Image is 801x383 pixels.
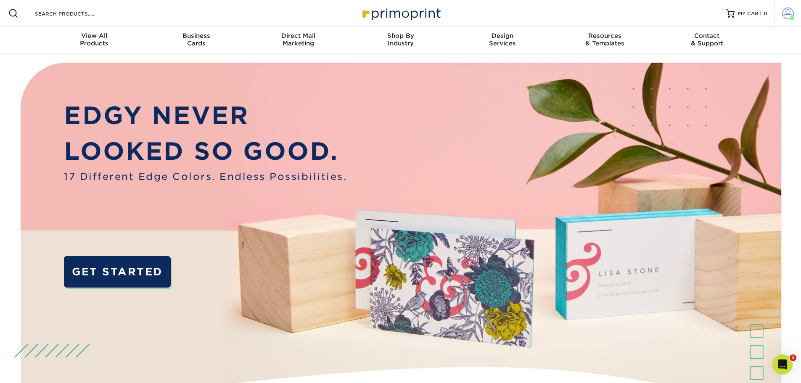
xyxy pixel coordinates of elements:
[349,32,452,47] div: Industry
[145,27,247,54] a: BusinessCards
[554,32,656,40] span: Resources
[145,32,247,40] span: Business
[452,32,554,47] div: Services
[656,27,758,54] a: Contact& Support
[247,32,349,47] div: Marketing
[43,32,145,47] div: Products
[790,354,796,361] span: 1
[656,32,758,47] div: & Support
[43,27,145,54] a: View AllProducts
[554,27,656,54] a: Resources& Templates
[43,32,145,40] span: View All
[145,32,247,47] div: Cards
[34,8,116,18] input: SEARCH PRODUCTS.....
[764,11,767,16] span: 0
[64,169,347,184] span: 17 Different Edge Colors. Endless Possibilities.
[64,256,170,288] a: GET STARTED
[247,32,349,40] span: Direct Mail
[554,32,656,47] div: & Templates
[349,32,452,40] span: Shop By
[349,27,452,54] a: Shop ByIndustry
[359,4,443,22] img: Primoprint
[64,133,347,169] p: LOOKED SO GOOD.
[738,10,762,17] span: MY CART
[772,354,793,375] iframe: Intercom live chat
[247,27,349,54] a: Direct MailMarketing
[656,32,758,40] span: Contact
[452,32,554,40] span: Design
[452,27,554,54] a: DesignServices
[64,98,347,134] p: EDGY NEVER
